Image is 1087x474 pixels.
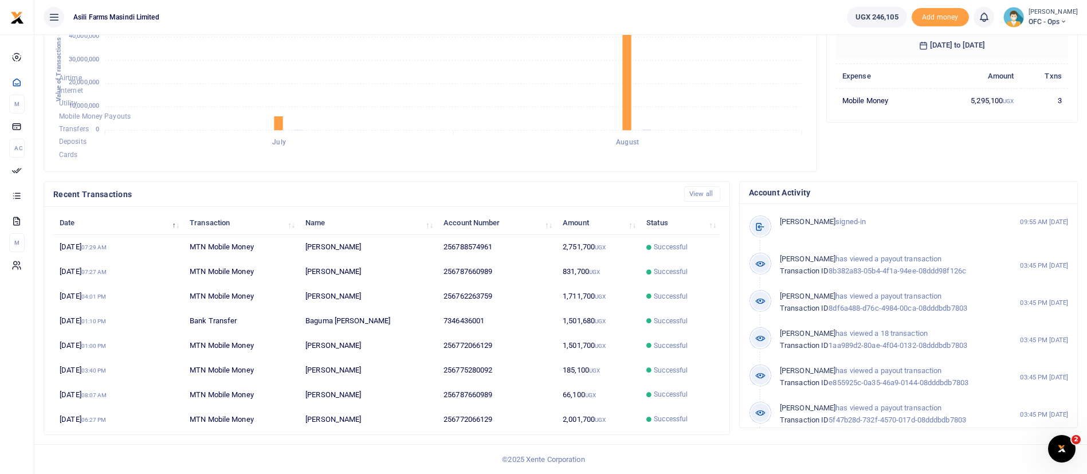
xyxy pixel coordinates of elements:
th: Name: activate to sort column ascending [299,210,437,235]
tspan: July [272,139,285,147]
span: Transfers [59,125,89,133]
td: [DATE] [53,309,183,334]
span: [PERSON_NAME] [780,254,835,263]
small: UGX [595,417,606,423]
td: MTN Mobile Money [183,382,299,407]
span: Successful [654,414,688,424]
small: UGX [1003,98,1014,104]
td: 256787660989 [437,382,556,407]
p: has viewed a payout transaction 8df6a488-d76c-4984-00ca-08dddbdb7803 [780,291,996,315]
small: 07:29 AM [81,244,107,250]
img: logo-small [10,11,24,25]
td: 256772066129 [437,407,556,431]
tspan: 40,000,000 [69,32,99,40]
small: UGX [589,367,600,374]
span: Successful [654,340,688,351]
p: has viewed a payout transaction e855925c-0a35-46a9-0144-08dddbdb7803 [780,365,996,389]
li: Wallet ballance [842,7,912,28]
a: UGX 246,105 [847,7,907,28]
span: Successful [654,365,688,375]
td: 2,001,700 [556,407,640,431]
td: [DATE] [53,284,183,309]
span: [PERSON_NAME] [780,404,835,412]
iframe: Intercom live chat [1048,435,1076,463]
td: 256787660989 [437,260,556,284]
text: Value of Transactions (UGX ) [55,17,62,102]
tspan: 20,000,000 [69,79,99,87]
span: Successful [654,316,688,326]
td: [PERSON_NAME] [299,284,437,309]
small: UGX [595,343,606,349]
img: profile-user [1003,7,1024,28]
td: MTN Mobile Money [183,358,299,383]
td: 66,100 [556,382,640,407]
th: Amount [931,64,1021,88]
span: Transaction ID [780,341,829,350]
th: Txns [1021,64,1068,88]
span: OFC - Ops [1029,17,1078,27]
span: Successful [654,267,688,277]
td: MTN Mobile Money [183,284,299,309]
td: Baguma [PERSON_NAME] [299,309,437,334]
th: Date: activate to sort column descending [53,210,183,235]
small: 01:00 PM [81,343,107,349]
tspan: 10,000,000 [69,103,99,110]
li: Ac [9,139,25,158]
td: 256788574961 [437,235,556,260]
td: 185,100 [556,358,640,383]
td: MTN Mobile Money [183,260,299,284]
td: 2,751,700 [556,235,640,260]
h4: Account Activity [749,186,1068,199]
tspan: 0 [96,126,99,133]
a: View all [684,186,720,202]
td: 1,501,680 [556,309,640,334]
th: Amount: activate to sort column ascending [556,210,640,235]
small: 03:45 PM [DATE] [1020,298,1068,308]
small: 03:45 PM [DATE] [1020,373,1068,382]
td: [DATE] [53,235,183,260]
li: M [9,95,25,113]
td: [PERSON_NAME] [299,235,437,260]
small: 04:01 PM [81,293,107,300]
td: 1,501,700 [556,334,640,358]
td: 256762263759 [437,284,556,309]
small: UGX [589,269,600,275]
span: Transaction ID [780,267,829,275]
td: [DATE] [53,382,183,407]
span: Utility [59,100,77,108]
small: UGX [595,244,606,250]
tspan: 30,000,000 [69,56,99,63]
td: [DATE] [53,358,183,383]
th: Transaction: activate to sort column ascending [183,210,299,235]
span: Airtime [59,74,82,82]
span: [PERSON_NAME] [780,329,835,338]
small: UGX [595,293,606,300]
small: 03:45 PM [DATE] [1020,335,1068,345]
th: Account Number: activate to sort column ascending [437,210,556,235]
span: Add money [912,8,969,27]
a: Add money [912,12,969,21]
span: [PERSON_NAME] [780,366,835,375]
small: UGX [585,392,596,398]
p: has viewed a payout transaction 5f47b28d-732f-4570-017d-08dddbdb7803 [780,402,996,426]
td: Mobile Money [836,88,931,112]
span: UGX 246,105 [856,11,898,23]
td: 5,295,100 [931,88,1021,112]
td: Bank Transfer [183,309,299,334]
span: Successful [654,242,688,252]
td: [PERSON_NAME] [299,260,437,284]
td: 3 [1021,88,1068,112]
td: 831,700 [556,260,640,284]
span: Internet [59,87,83,95]
small: 07:27 AM [81,269,107,275]
small: 06:27 PM [81,417,107,423]
a: logo-small logo-large logo-large [10,13,24,21]
tspan: August [616,139,639,147]
small: [PERSON_NAME] [1029,7,1078,17]
span: 2 [1072,435,1081,444]
li: Toup your wallet [912,8,969,27]
td: [DATE] [53,334,183,358]
td: 1,711,700 [556,284,640,309]
small: 09:55 AM [DATE] [1020,217,1068,227]
span: Transaction ID [780,304,829,312]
